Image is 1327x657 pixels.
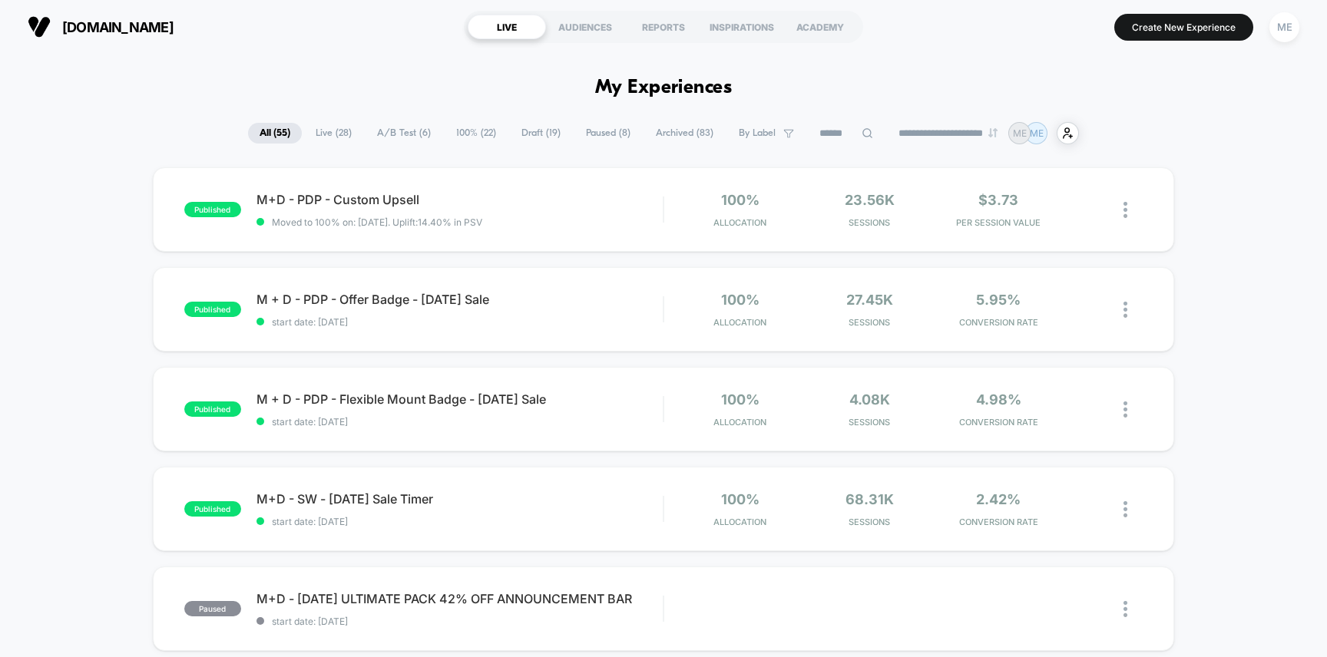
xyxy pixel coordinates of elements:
[721,391,759,408] span: 100%
[938,517,1059,527] span: CONVERSION RATE
[184,601,241,616] span: paused
[845,192,895,208] span: 23.56k
[1013,127,1027,139] p: ME
[703,15,781,39] div: INSPIRATIONS
[445,123,508,144] span: 100% ( 22 )
[595,77,733,99] h1: My Experiences
[510,123,572,144] span: Draft ( 19 )
[1030,127,1044,139] p: ME
[256,591,663,606] span: M+D - [DATE] ULTIMATE PACK 42% OFF ANNOUNCEMENT BAR
[846,292,893,308] span: 27.45k
[366,123,442,144] span: A/B Test ( 6 )
[184,501,241,517] span: published
[184,302,241,317] span: published
[256,316,663,328] span: start date: [DATE]
[256,416,663,428] span: start date: [DATE]
[846,491,894,507] span: 68.31k
[976,292,1021,308] span: 5.95%
[256,491,663,507] span: M+D - SW - [DATE] Sale Timer
[184,202,241,217] span: published
[713,417,766,428] span: Allocation
[809,317,930,328] span: Sessions
[713,517,766,527] span: Allocation
[546,15,624,39] div: AUDIENCES
[739,127,776,139] span: By Label
[809,217,930,228] span: Sessions
[1269,12,1299,42] div: ME
[721,292,759,308] span: 100%
[256,292,663,307] span: M + D - PDP - Offer Badge - [DATE] Sale
[809,417,930,428] span: Sessions
[781,15,859,39] div: ACADEMY
[644,123,725,144] span: Archived ( 83 )
[978,192,1018,208] span: $3.73
[713,317,766,328] span: Allocation
[256,516,663,527] span: start date: [DATE]
[624,15,703,39] div: REPORTS
[468,15,546,39] div: LIVE
[23,15,178,39] button: [DOMAIN_NAME]
[1265,12,1304,43] button: ME
[28,15,51,38] img: Visually logo
[809,517,930,527] span: Sessions
[938,217,1059,228] span: PER SESSION VALUE
[184,401,241,417] span: published
[988,128,998,137] img: end
[256,391,663,407] span: M + D - PDP - Flexible Mount Badge - [DATE] Sale
[976,391,1021,408] span: 4.98%
[62,19,174,35] span: [DOMAIN_NAME]
[1114,14,1253,41] button: Create New Experience
[976,491,1021,507] span: 2.42%
[1123,501,1127,517] img: close
[938,317,1059,328] span: CONVERSION RATE
[938,417,1059,428] span: CONVERSION RATE
[256,192,663,207] span: M+D - PDP - Custom Upsell
[721,192,759,208] span: 100%
[272,216,482,228] span: Moved to 100% on: [DATE] . Uplift: 14.40% in PSV
[1123,202,1127,218] img: close
[1123,401,1127,418] img: close
[248,123,302,144] span: All ( 55 )
[1123,302,1127,318] img: close
[574,123,642,144] span: Paused ( 8 )
[256,616,663,627] span: start date: [DATE]
[849,391,890,408] span: 4.08k
[713,217,766,228] span: Allocation
[304,123,363,144] span: Live ( 28 )
[721,491,759,507] span: 100%
[1123,601,1127,617] img: close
